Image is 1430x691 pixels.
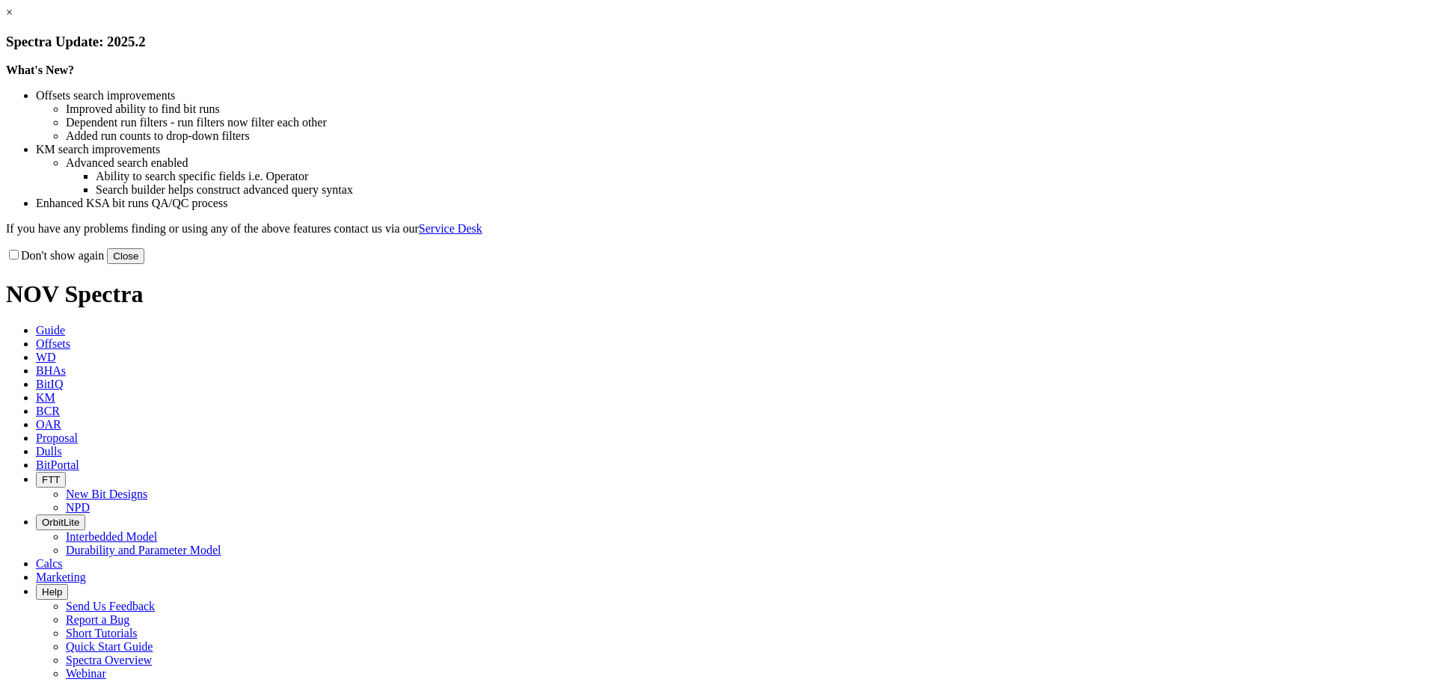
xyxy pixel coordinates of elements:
a: Interbedded Model [66,530,157,543]
span: BHAs [36,364,66,377]
a: NPD [66,501,90,514]
h1: NOV Spectra [6,280,1424,308]
span: Help [42,586,62,598]
span: OAR [36,418,61,431]
li: KM search improvements [36,143,1424,156]
span: Calcs [36,557,63,570]
span: Marketing [36,571,86,583]
a: Spectra Overview [66,654,152,666]
li: Dependent run filters - run filters now filter each other [66,116,1424,129]
span: KM [36,391,55,404]
li: Improved ability to find bit runs [66,102,1424,116]
a: Service Desk [419,222,482,235]
span: Proposal [36,432,78,444]
span: FTT [42,474,60,485]
span: OrbitLite [42,517,79,528]
button: Close [107,248,144,264]
span: WD [36,351,56,363]
a: Send Us Feedback [66,600,155,612]
li: Ability to search specific fields i.e. Operator [96,170,1424,183]
span: Dulls [36,445,62,458]
a: New Bit Designs [66,488,147,500]
a: Webinar [66,667,106,680]
h3: Spectra Update: 2025.2 [6,34,1424,50]
label: Don't show again [6,249,104,262]
p: If you have any problems finding or using any of the above features contact us via our [6,222,1424,236]
a: Short Tutorials [66,627,138,639]
span: BitIQ [36,378,63,390]
li: Enhanced KSA bit runs QA/QC process [36,197,1424,210]
strong: What's New? [6,64,74,76]
span: BitPortal [36,458,79,471]
li: Added run counts to drop-down filters [66,129,1424,143]
a: Report a Bug [66,613,129,626]
a: Durability and Parameter Model [66,544,221,556]
li: Offsets search improvements [36,89,1424,102]
span: Offsets [36,337,70,350]
span: BCR [36,405,60,417]
span: Guide [36,324,65,337]
input: Don't show again [9,250,19,259]
a: Quick Start Guide [66,640,153,653]
li: Advanced search enabled [66,156,1424,170]
a: × [6,6,13,19]
li: Search builder helps construct advanced query syntax [96,183,1424,197]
